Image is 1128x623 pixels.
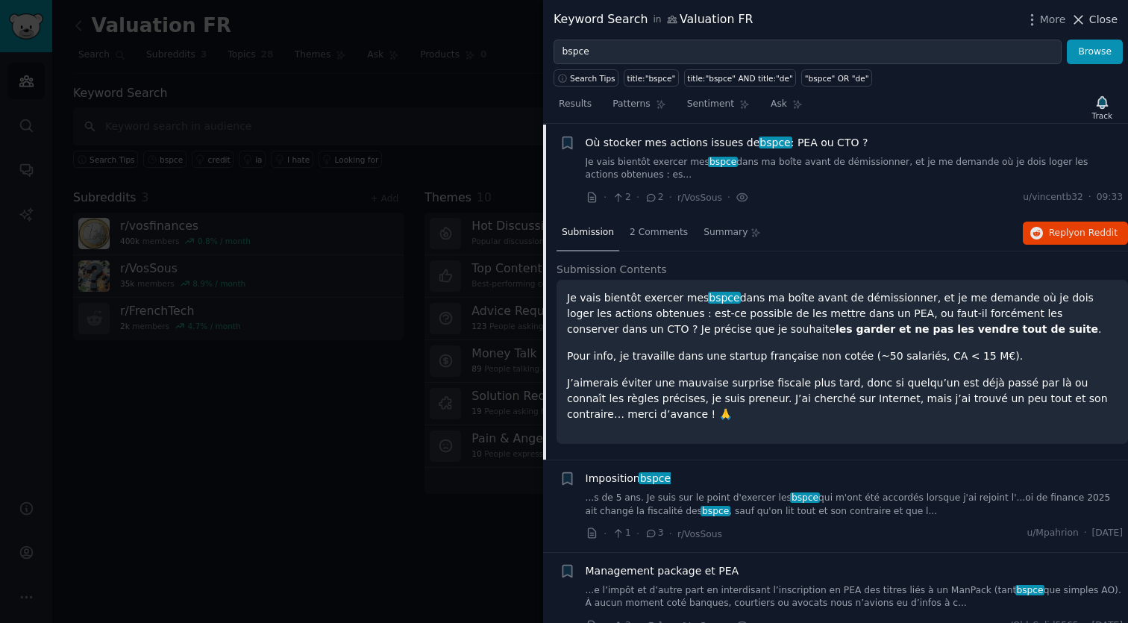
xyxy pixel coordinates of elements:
[669,190,672,205] span: ·
[636,526,639,542] span: ·
[805,73,869,84] div: "bspce" OR "de"
[1071,12,1118,28] button: Close
[586,135,868,151] span: Où stocker mes actions issues de : PEA ou CTO ?
[1097,191,1123,204] span: 09:33
[586,584,1124,610] a: ...e l’impôt et d’autre part en interdisant l’inscription en PEA des titres liés à un ManPack (ta...
[612,527,630,540] span: 1
[1040,12,1066,28] span: More
[1049,227,1118,240] span: Reply
[636,190,639,205] span: ·
[701,506,730,516] span: bspce
[1027,527,1078,540] span: u/Mpahrion
[562,226,614,240] span: Submission
[612,191,630,204] span: 2
[1023,222,1128,245] button: Replyon Reddit
[704,226,748,240] span: Summary
[1074,228,1118,238] span: on Reddit
[1092,527,1123,540] span: [DATE]
[727,190,730,205] span: ·
[684,69,796,87] a: title:"bspce" AND title:"de"
[790,492,820,503] span: bspce
[612,98,650,111] span: Patterns
[645,191,663,204] span: 2
[627,73,676,84] div: title:"bspce"
[586,471,671,486] span: Imposition
[554,69,618,87] button: Search Tips
[1084,527,1087,540] span: ·
[586,471,671,486] a: Impositionbspce
[708,292,742,304] span: bspce
[645,527,663,540] span: 3
[567,375,1118,422] p: J’aimerais éviter une mauvaise surprise fiscale plus tard, donc si quelqu’un est déjà passé par l...
[682,93,755,123] a: Sentiment
[765,93,808,123] a: Ask
[1088,191,1091,204] span: ·
[1089,12,1118,28] span: Close
[567,290,1118,337] p: Je vais bientôt exercer mes dans ma boîte avant de démissionner, et je me demande où je dois loge...
[586,563,739,579] a: Management package et PEA
[630,226,688,240] span: 2 Comments
[677,529,722,539] span: r/VosSous
[624,69,679,87] a: title:"bspce"
[836,323,1098,335] strong: les garder et ne pas les vendre tout de suite
[669,526,672,542] span: ·
[604,190,607,205] span: ·
[1067,40,1123,65] button: Browse
[639,472,672,484] span: bspce
[653,13,661,27] span: in
[1092,110,1112,121] div: Track
[1087,92,1118,123] button: Track
[1024,12,1066,28] button: More
[708,157,738,167] span: bspce
[554,40,1062,65] input: Try a keyword related to your business
[1023,191,1083,204] span: u/vincentb32
[586,492,1124,518] a: ...s de 5 ans. Je suis sur le point d'exercer lesbspcequi m'ont été accordés lorsque j'ai rejoint...
[586,135,868,151] a: Où stocker mes actions issues debspce: PEA ou CTO ?
[554,10,753,29] div: Keyword Search Valuation FR
[687,98,734,111] span: Sentiment
[1015,585,1045,595] span: bspce
[570,73,615,84] span: Search Tips
[801,69,872,87] a: "bspce" OR "de"
[677,192,722,203] span: r/VosSous
[557,262,667,278] span: Submission Contents
[604,526,607,542] span: ·
[567,348,1118,364] p: Pour info, je travaille dans une startup française non cotée (~50 salariés, CA < 15 M€).
[586,156,1124,182] a: Je vais bientôt exercer mesbspcedans ma boîte avant de démissionner, et je me demande où je dois ...
[607,93,671,123] a: Patterns
[687,73,792,84] div: title:"bspce" AND title:"de"
[771,98,787,111] span: Ask
[759,137,792,148] span: bspce
[554,93,597,123] a: Results
[559,98,592,111] span: Results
